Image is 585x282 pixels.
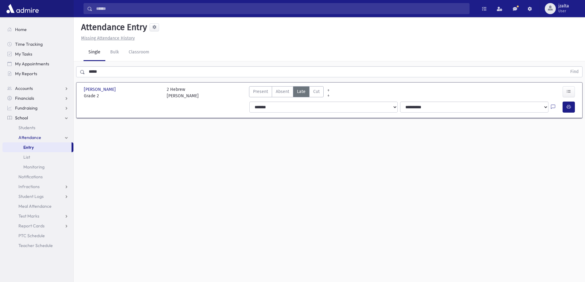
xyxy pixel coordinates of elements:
[313,88,320,95] span: Cut
[18,184,40,189] span: Infractions
[2,162,73,172] a: Monitoring
[567,67,582,77] button: Find
[2,69,73,79] a: My Reports
[15,95,34,101] span: Financials
[79,36,135,41] a: Missing Attendance History
[2,182,73,191] a: Infractions
[84,44,105,61] a: Single
[79,22,147,33] h5: Attendance Entry
[2,142,72,152] a: Entry
[2,201,73,211] a: Meal Attendance
[18,125,35,130] span: Students
[18,174,43,180] span: Notifications
[253,88,268,95] span: Present
[18,135,41,140] span: Attendance
[15,86,33,91] span: Accounts
[2,172,73,182] a: Notifications
[2,123,73,133] a: Students
[84,93,161,99] span: Grade 2
[297,88,306,95] span: Late
[2,241,73,250] a: Teacher Schedule
[92,3,469,14] input: Search
[2,49,73,59] a: My Tasks
[105,44,124,61] a: Bulk
[2,152,73,162] a: List
[276,88,289,95] span: Absent
[81,36,135,41] u: Missing Attendance History
[5,2,40,15] img: AdmirePro
[23,164,45,170] span: Monitoring
[15,27,27,32] span: Home
[2,59,73,69] a: My Appointments
[2,83,73,93] a: Accounts
[18,194,44,199] span: Student Logs
[2,113,73,123] a: School
[558,4,569,9] span: jzalta
[23,145,34,150] span: Entry
[2,39,73,49] a: Time Tracking
[18,203,52,209] span: Meal Attendance
[84,86,117,93] span: [PERSON_NAME]
[2,133,73,142] a: Attendance
[2,25,73,34] a: Home
[15,105,37,111] span: Fundraising
[2,211,73,221] a: Test Marks
[249,86,324,99] div: AttTypes
[15,61,49,67] span: My Appointments
[167,86,199,99] div: 2 Hebrew [PERSON_NAME]
[124,44,154,61] a: Classroom
[18,243,53,248] span: Teacher Schedule
[18,223,45,229] span: Report Cards
[2,103,73,113] a: Fundraising
[2,221,73,231] a: Report Cards
[558,9,569,14] span: User
[2,93,73,103] a: Financials
[15,115,28,121] span: School
[15,71,37,76] span: My Reports
[2,231,73,241] a: PTC Schedule
[15,41,43,47] span: Time Tracking
[18,213,39,219] span: Test Marks
[18,233,45,238] span: PTC Schedule
[2,191,73,201] a: Student Logs
[23,154,30,160] span: List
[15,51,32,57] span: My Tasks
